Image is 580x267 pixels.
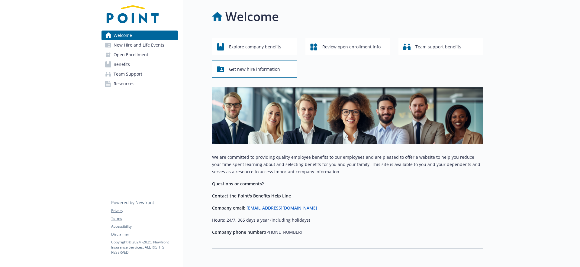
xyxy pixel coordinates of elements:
p: [PHONE_NUMBER] [212,229,483,236]
strong: Company phone number: [212,229,265,235]
a: Disclaimer [111,232,178,237]
span: Review open enrollment info [322,41,381,53]
strong: Questions or comments? [212,181,264,187]
strong: Company email: [212,205,245,211]
span: Team Support [114,69,142,79]
span: Explore company benefits [229,41,281,53]
a: Terms [111,216,178,221]
span: Welcome [114,31,132,40]
a: Accessibility [111,224,178,229]
p: We are committed to providing quality employee benefits to our employees and are pleased to offer... [212,154,483,175]
h1: Welcome [225,8,279,26]
span: Resources [114,79,134,89]
span: Team support benefits [415,41,461,53]
button: Review open enrollment info [305,38,390,55]
p: Copyright © 2024 - 2025 , Newfront Insurance Services, ALL RIGHTS RESERVED [111,239,178,255]
a: Privacy [111,208,178,213]
a: Open Enrollment [101,50,178,60]
button: Get new hire information [212,60,297,78]
a: New Hire and Life Events [101,40,178,50]
span: New Hire and Life Events [114,40,164,50]
span: Benefits [114,60,130,69]
a: Benefits [101,60,178,69]
a: Team Support [101,69,178,79]
span: Open Enrollment [114,50,148,60]
p: Hours: 24/7, 365 days a year (including holidays)​ [212,217,483,224]
a: Welcome [101,31,178,40]
button: Team support benefits [398,38,483,55]
a: Resources [101,79,178,89]
a: [EMAIL_ADDRESS][DOMAIN_NAME] [246,205,317,211]
img: overview page banner [212,87,483,144]
button: Explore company benefits [212,38,297,55]
strong: Contact the Point's Benefits Help Line [212,193,291,199]
span: Get new hire information [229,63,280,75]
